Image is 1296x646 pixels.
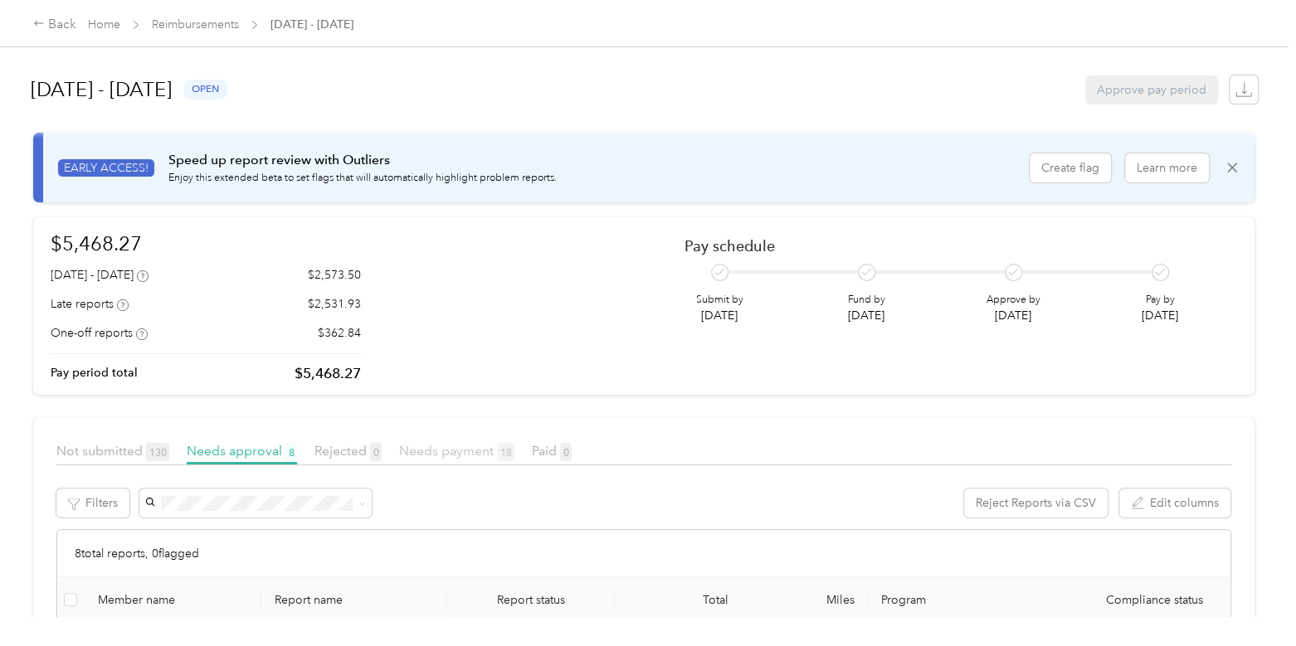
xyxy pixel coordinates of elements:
[848,293,885,308] p: Fund by
[314,443,382,459] span: Rejected
[51,324,148,342] div: One-off reports
[1142,293,1178,308] p: Pay by
[532,443,572,459] span: Paid
[33,15,76,35] div: Back
[460,593,602,607] span: Report status
[183,80,228,99] span: open
[1092,593,1217,607] span: Compliance status
[285,443,297,461] span: 8
[51,295,129,313] div: Late reports
[146,443,169,461] span: 130
[152,17,239,32] a: Reimbursements
[85,577,261,623] th: Member name
[1203,553,1296,646] iframe: Everlance-gr Chat Button Frame
[308,266,361,284] p: $2,573.50
[187,443,297,459] span: Needs approval
[98,593,248,607] div: Member name
[868,577,1079,623] th: Program
[696,293,743,308] p: Submit by
[51,364,138,381] p: Pay period total
[57,530,1230,577] div: 8 total reports, 0 flagged
[168,171,557,186] p: Enjoy this extended beta to set flags that will automatically highlight problem reports.
[1125,153,1209,182] button: Learn more
[308,295,361,313] p: $2,531.93
[370,443,382,461] span: 0
[755,593,855,607] div: Miles
[560,443,572,461] span: 0
[295,363,361,384] p: $5,468.27
[31,70,172,109] h1: [DATE] - [DATE]
[628,593,728,607] div: Total
[964,488,1108,517] button: Reject Reports via CSV
[88,17,120,32] a: Home
[1142,307,1178,324] p: [DATE]
[51,266,149,284] div: [DATE] - [DATE]
[261,577,446,623] th: Report name
[399,443,514,459] span: Needs payment
[1119,488,1230,517] button: Edit columns
[1030,153,1111,182] button: Create flag
[270,16,353,33] span: [DATE] - [DATE]
[318,324,361,342] p: $362.84
[987,307,1040,324] p: [DATE]
[168,150,557,171] p: Speed up report review with Outliers
[58,159,154,177] span: EARLY ACCESS!
[987,293,1040,308] p: Approve by
[56,443,169,459] span: Not submitted
[848,307,885,324] p: [DATE]
[685,237,1208,255] h2: Pay schedule
[51,229,361,258] h1: $5,468.27
[497,443,514,461] span: 18
[56,488,129,517] button: Filters
[696,307,743,324] p: [DATE]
